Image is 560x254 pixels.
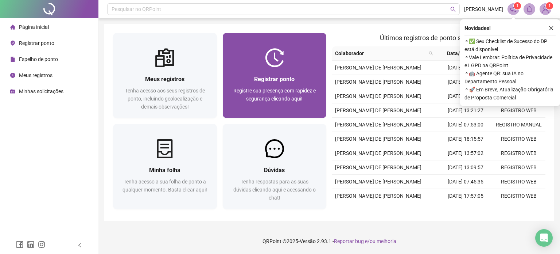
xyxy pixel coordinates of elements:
a: DúvidasTenha respostas para as suas dúvidas clicando aqui e acessando o chat! [223,124,327,209]
a: Meus registrosTenha acesso aos seus registros de ponto, incluindo geolocalização e demais observa... [113,33,217,118]
span: 1 [516,3,519,8]
td: [DATE] 14:11:51 [439,89,492,103]
span: schedule [10,89,15,94]
span: Tenha respostas para as suas dúvidas clicando aqui e acessando o chat! [233,179,316,201]
span: [PERSON_NAME] DE [PERSON_NAME] [335,93,421,99]
span: bell [526,6,533,12]
span: [PERSON_NAME] DE [PERSON_NAME] [335,193,421,199]
span: Tenha acesso aos seus registros de ponto, incluindo geolocalização e demais observações! [125,88,205,110]
span: [PERSON_NAME] DE [PERSON_NAME] [335,79,421,85]
td: REGISTRO WEB [492,103,545,118]
div: Open Intercom Messenger [535,229,553,247]
td: [DATE] 17:08:27 [439,75,492,89]
sup: Atualize o seu contato no menu Meus Dados [546,2,553,10]
span: Novidades ! [464,24,491,32]
span: Registre sua presença com rapidez e segurança clicando aqui! [233,88,316,102]
span: Últimos registros de ponto sincronizados [380,34,498,42]
td: REGISTRO WEB [492,189,545,203]
span: Reportar bug e/ou melhoria [334,238,396,244]
td: REGISTRO WEB [492,160,545,175]
span: ⚬ ✅ Seu Checklist de Sucesso do DP está disponível [464,37,556,53]
span: [PERSON_NAME] DE [PERSON_NAME] [335,164,421,170]
td: [DATE] 07:45:35 [439,175,492,189]
td: REGISTRO WEB [492,175,545,189]
td: [DATE] 17:57:05 [439,189,492,203]
sup: 1 [514,2,521,10]
span: search [450,7,456,12]
td: [DATE] 07:58:24 [439,61,492,75]
td: REGISTRO WEB [492,132,545,146]
td: REGISTRO MANUAL [492,118,545,132]
span: [PERSON_NAME] DE [PERSON_NAME] [335,65,421,71]
td: REGISTRO WEB [492,203,545,217]
span: close [549,26,554,31]
td: [DATE] 13:57:02 [439,146,492,160]
span: facebook [16,241,23,248]
span: ⚬ Vale Lembrar: Política de Privacidade e LGPD na QRPoint [464,53,556,69]
span: search [427,48,435,59]
span: Meus registros [19,72,52,78]
img: 90741 [540,4,551,15]
span: search [429,51,433,56]
span: [PERSON_NAME] DE [PERSON_NAME] [335,107,421,113]
span: Minhas solicitações [19,88,63,94]
td: [DATE] 07:53:00 [439,118,492,132]
span: Data/Hora [439,49,479,57]
span: clock-circle [10,73,15,78]
span: [PERSON_NAME] DE [PERSON_NAME] [335,122,421,128]
span: ⚬ 🤖 Agente QR: sua IA no Departamento Pessoal [464,69,556,86]
span: home [10,24,15,30]
span: Página inicial [19,24,49,30]
span: Registrar ponto [254,76,295,83]
td: [DATE] 18:15:57 [439,132,492,146]
a: Minha folhaTenha acesso a sua folha de ponto a qualquer momento. Basta clicar aqui! [113,124,217,209]
span: [PERSON_NAME] [464,5,503,13]
span: [PERSON_NAME] DE [PERSON_NAME] [335,150,421,156]
td: [DATE] 13:09:57 [439,160,492,175]
th: Data/Hora [436,46,488,61]
td: [DATE] 14:00:13 [439,203,492,217]
a: Registrar pontoRegistre sua presença com rapidez e segurança clicando aqui! [223,33,327,118]
span: Registrar ponto [19,40,54,46]
span: Dúvidas [264,167,285,174]
span: file [10,57,15,62]
span: linkedin [27,241,34,248]
span: Tenha acesso a sua folha de ponto a qualquer momento. Basta clicar aqui! [122,179,207,193]
span: instagram [38,241,45,248]
span: left [77,243,82,248]
td: REGISTRO WEB [492,146,545,160]
span: Minha folha [149,167,180,174]
span: Meus registros [145,76,184,83]
span: ⚬ 🚀 Em Breve, Atualização Obrigatória de Proposta Comercial [464,86,556,102]
span: environment [10,41,15,46]
td: [DATE] 13:21:27 [439,103,492,118]
span: notification [510,6,517,12]
footer: QRPoint © 2025 - 2.93.1 - [98,228,560,254]
span: [PERSON_NAME] DE [PERSON_NAME] [335,136,421,142]
span: Versão [300,238,316,244]
span: Colaborador [335,49,426,57]
span: [PERSON_NAME] DE [PERSON_NAME] [335,179,421,185]
span: 1 [548,3,551,8]
span: Espelho de ponto [19,56,58,62]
